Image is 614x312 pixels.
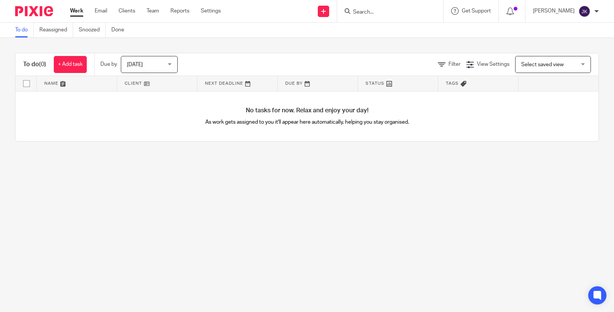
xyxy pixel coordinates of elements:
a: Settings [201,7,221,15]
a: + Add task [54,56,87,73]
h4: No tasks for now. Relax and enjoy your day! [16,107,598,115]
a: Snoozed [79,23,106,37]
img: Pixie [15,6,53,16]
p: Due by [100,61,117,68]
a: Reassigned [39,23,73,37]
h1: To do [23,61,46,68]
a: Email [95,7,107,15]
p: As work gets assigned to you it'll appear here automatically, helping you stay organised. [161,118,453,126]
a: Work [70,7,83,15]
span: View Settings [477,62,509,67]
span: Tags [446,81,459,85]
a: Team [147,7,159,15]
span: (0) [39,61,46,67]
span: Filter [448,62,461,67]
a: Done [111,23,130,37]
a: To do [15,23,34,37]
img: svg%3E [578,5,591,17]
span: Select saved view [521,62,564,67]
span: Get Support [462,8,491,14]
p: [PERSON_NAME] [533,7,575,15]
a: Reports [170,7,189,15]
a: Clients [119,7,135,15]
input: Search [352,9,420,16]
span: [DATE] [127,62,143,67]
